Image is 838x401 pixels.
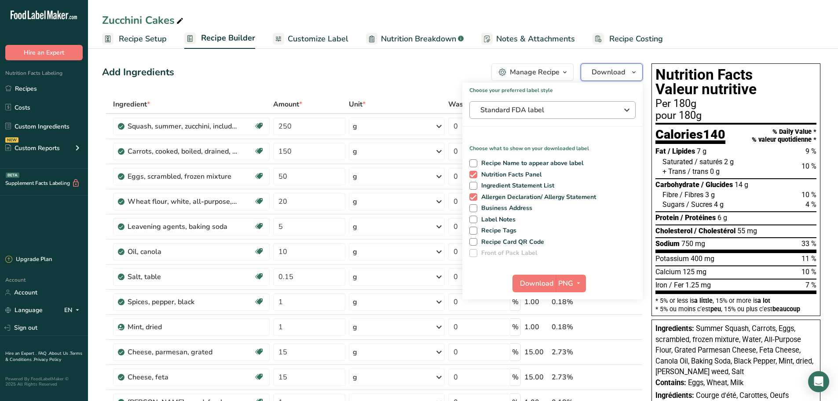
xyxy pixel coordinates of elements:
div: Zucchini Cakes [102,12,185,28]
span: Calcium [655,268,681,276]
span: 2 g [724,158,734,166]
span: PNG [558,278,573,289]
div: Custom Reports [5,143,60,153]
span: Amount [273,99,302,110]
div: g [353,297,357,307]
div: Oil, canola [128,246,238,257]
span: Customize Label [288,33,348,45]
span: + Trans [662,167,686,176]
span: Recipe Card QR Code [477,238,545,246]
span: / Fibres [680,191,703,199]
span: Iron [655,281,667,289]
span: Fat [655,147,666,155]
span: Recipe Name to appear above label [477,159,584,167]
div: Leavening agents, baking soda [128,221,238,232]
section: * 5% or less is , 15% or more is [655,294,816,312]
span: / Fer [669,281,684,289]
div: g [353,171,357,182]
span: 4 % [805,200,816,209]
div: BETA [6,173,19,178]
a: FAQ . [38,350,49,357]
button: Manage Recipe [491,63,574,81]
div: NEW [5,137,18,143]
span: 140 [703,127,725,142]
span: Contains: [655,379,686,387]
span: 4 g [714,200,724,209]
div: Per 180g [655,99,816,109]
span: Label Notes [477,216,516,224]
div: Eggs, scrambled, frozen mixture [128,171,238,182]
span: Notes & Attachments [496,33,575,45]
span: Recipe Costing [609,33,663,45]
span: Front of Pack Label [477,249,538,257]
a: Privacy Policy [34,357,61,363]
span: 750 mg [681,239,705,248]
a: Recipe Costing [593,29,663,49]
div: g [353,146,357,157]
span: Ingredients: [655,324,694,333]
div: g [353,196,357,207]
div: Add Ingredients [102,65,174,80]
span: a little [694,297,713,304]
div: Salt, table [128,272,238,282]
a: About Us . [49,350,70,357]
span: Allergen Declaration/ Allergy Statement [477,193,596,201]
div: Waste [448,99,480,110]
span: 10 % [801,162,816,170]
span: 10 % [801,191,816,199]
a: Nutrition Breakdown [366,29,464,49]
span: / Lipides [668,147,695,155]
span: peu [710,305,721,313]
a: Recipe Builder [184,28,255,49]
span: Unit [349,99,366,110]
div: g [353,221,357,232]
span: Nutrition Facts Panel [477,171,542,179]
span: Business Address [477,204,533,212]
span: Recipe Tags [477,227,517,235]
div: 15.00 [524,372,548,383]
div: g [353,246,357,257]
div: EN [64,305,83,316]
div: 1.00 [524,297,548,307]
span: Standard FDA label [480,105,612,115]
span: a lot [757,297,770,304]
div: Upgrade Plan [5,255,52,264]
span: Recipe Builder [201,32,255,44]
button: Download [512,275,556,292]
div: 0.18% [552,297,601,307]
span: Nutrition Breakdown [381,33,456,45]
span: Protein [655,213,679,222]
div: g [353,121,357,132]
div: g [353,372,357,383]
a: Notes & Attachments [481,29,575,49]
div: g [353,347,357,357]
div: Cheese, parmesan, grated [128,347,238,357]
span: / trans [688,167,708,176]
span: 1.25 mg [685,281,711,289]
span: Fibre [662,191,678,199]
div: Calories [655,128,725,144]
div: 1.00 [524,322,548,332]
span: Ingredient Statement List [477,182,555,190]
span: 10 % [801,268,816,276]
a: Recipe Setup [102,29,167,49]
span: Sodium [655,239,680,248]
div: Squash, summer, zucchini, includes skin, cooked, boiled, drained, without salt [128,121,238,132]
span: 125 mg [683,268,706,276]
div: Manage Recipe [510,67,560,77]
div: Wheat flour, white, all-purpose, self-rising, enriched [128,196,238,207]
a: Terms & Conditions . [5,350,82,363]
div: 2.73% [552,347,601,357]
span: 7 % [805,281,816,289]
a: Language [5,302,43,318]
span: Download [520,278,553,289]
div: 15.00 [524,347,548,357]
span: 0 g [710,167,720,176]
span: / saturés [695,158,722,166]
span: beaucoup [772,305,800,313]
div: Powered By FoodLabelMaker © 2025 All Rights Reserved [5,376,83,387]
span: 33 % [801,239,816,248]
div: pour 180g [655,110,816,121]
span: 3 g [705,191,715,199]
div: % Daily Value * % valeur quotidienne * [752,128,816,143]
